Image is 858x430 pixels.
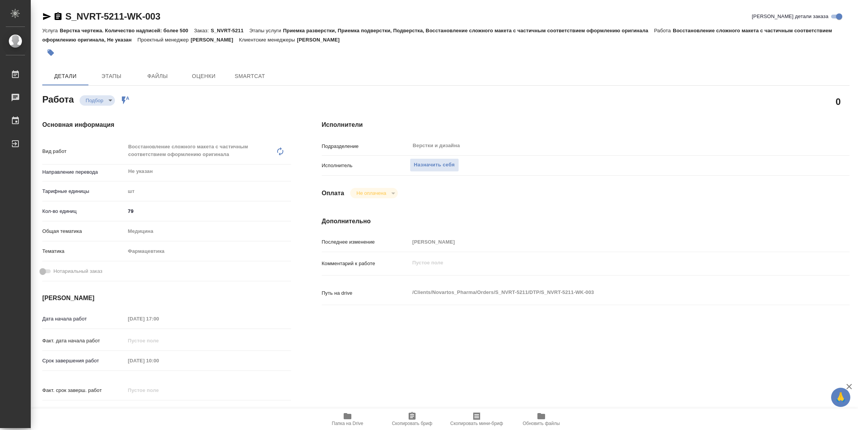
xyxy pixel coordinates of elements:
p: Клиентские менеджеры [239,37,297,43]
p: [PERSON_NAME] [191,37,239,43]
p: Дата начала работ [42,315,125,323]
p: Подразделение [322,143,410,150]
a: S_NVRT-5211-WK-003 [65,11,160,22]
button: Подбор [83,97,106,104]
p: Кол-во единиц [42,208,125,215]
span: [PERSON_NAME] детали заказа [752,13,828,20]
input: Пустое поле [410,236,806,247]
p: Приемка разверстки, Приемка подверстки, Подверстка, Восстановление сложного макета с частичным со... [283,28,654,33]
span: Нотариальный заказ [53,267,102,275]
h2: 0 [836,95,841,108]
p: Путь на drive [322,289,410,297]
span: Назначить себя [414,161,455,169]
input: ✎ Введи что-нибудь [125,405,193,416]
button: Назначить себя [410,158,459,172]
p: Тематика [42,247,125,255]
button: Добавить тэг [42,44,59,61]
h2: Работа [42,92,74,106]
h4: Исполнители [322,120,850,129]
span: Этапы [93,71,130,81]
button: Обновить файлы [509,408,574,430]
span: 🙏 [834,389,847,405]
span: Папка на Drive [332,421,363,426]
p: Верстка чертежа. Количество надписей: более 500 [60,28,194,33]
p: Направление перевода [42,168,125,176]
p: Срок завершения работ [42,357,125,365]
button: Не оплачена [354,190,388,196]
div: Подбор [80,95,115,106]
p: Проектный менеджер [137,37,190,43]
p: Исполнитель [322,162,410,169]
p: Срок завершения услуги [42,407,125,414]
div: Медицина [125,225,291,238]
p: Общая тематика [42,227,125,235]
p: Факт. срок заверш. работ [42,387,125,394]
p: Факт. дата начала работ [42,337,125,345]
div: шт [125,185,291,198]
span: Детали [47,71,84,81]
span: SmartCat [231,71,268,81]
button: 🙏 [831,388,850,407]
input: Пустое поле [125,335,193,346]
span: Файлы [139,71,176,81]
span: Обновить файлы [523,421,560,426]
button: Папка на Drive [315,408,380,430]
div: Фармацевтика [125,245,291,258]
p: Работа [654,28,673,33]
button: Скопировать мини-бриф [444,408,509,430]
input: Пустое поле [125,385,193,396]
p: Услуга [42,28,60,33]
div: Подбор [350,188,397,198]
h4: Основная информация [42,120,291,129]
button: Скопировать бриф [380,408,444,430]
p: Тарифные единицы [42,188,125,195]
h4: Дополнительно [322,217,850,226]
textarea: /Clients/Novartos_Pharma/Orders/S_NVRT-5211/DTP/S_NVRT-5211-WK-003 [410,286,806,299]
h4: [PERSON_NAME] [42,294,291,303]
p: Последнее изменение [322,238,410,246]
button: Скопировать ссылку для ЯМессенджера [42,12,52,21]
input: ✎ Введи что-нибудь [125,206,291,217]
input: Пустое поле [125,313,193,324]
button: Скопировать ссылку [53,12,63,21]
span: Скопировать бриф [392,421,432,426]
p: Вид работ [42,148,125,155]
p: Заказ: [194,28,211,33]
h4: Оплата [322,189,344,198]
p: S_NVRT-5211 [211,28,249,33]
p: [PERSON_NAME] [297,37,346,43]
input: Пустое поле [125,355,193,366]
p: Комментарий к работе [322,260,410,267]
p: Этапы услуги [249,28,283,33]
span: Скопировать мини-бриф [450,421,503,426]
span: Оценки [185,71,222,81]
